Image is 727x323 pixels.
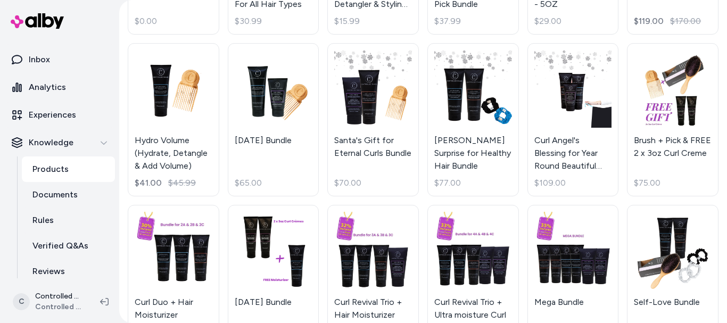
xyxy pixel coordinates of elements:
a: Curl Angel's Blessing for Year Round Beautiful Curls BundleCurl Angel's Blessing for Year Round B... [527,43,619,196]
p: Analytics [29,81,66,94]
p: Rules [32,214,54,227]
a: Documents [22,182,115,208]
a: Halloween Bundle[DATE] Bundle$65.00 [228,43,319,196]
p: Verified Q&As [32,239,88,252]
p: Knowledge [29,136,73,149]
a: Rudolph's Surprise for Healthy Hair Bundle[PERSON_NAME] Surprise for Healthy Hair Bundle$77.00 [427,43,519,196]
a: Analytics [4,74,115,100]
a: Hydro Volume (Hydrate, Detangle & Add Volume)Hydro Volume (Hydrate, Detangle & Add Volume)$41.00$... [128,43,219,196]
span: C [13,293,30,310]
a: Experiences [4,102,115,128]
a: Rules [22,208,115,233]
img: alby Logo [11,13,64,29]
a: Brush + Pick & FREE 2 x 3oz Curl CremeBrush + Pick & FREE 2 x 3oz Curl Creme$75.00 [627,43,718,196]
a: Products [22,156,115,182]
span: Controlled Chaos [35,302,83,312]
a: Inbox [4,47,115,72]
p: Documents [32,188,78,201]
p: Products [32,163,69,176]
a: Reviews [22,259,115,284]
a: Verified Q&As [22,233,115,259]
button: CControlled Chaos ShopifyControlled Chaos [6,285,92,319]
p: Experiences [29,109,76,121]
a: Santa's Gift for Eternal Curls BundleSanta's Gift for Eternal Curls Bundle$70.00 [327,43,419,196]
p: Inbox [29,53,50,66]
p: Reviews [32,265,65,278]
p: Controlled Chaos Shopify [35,291,83,302]
button: Knowledge [4,130,115,155]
